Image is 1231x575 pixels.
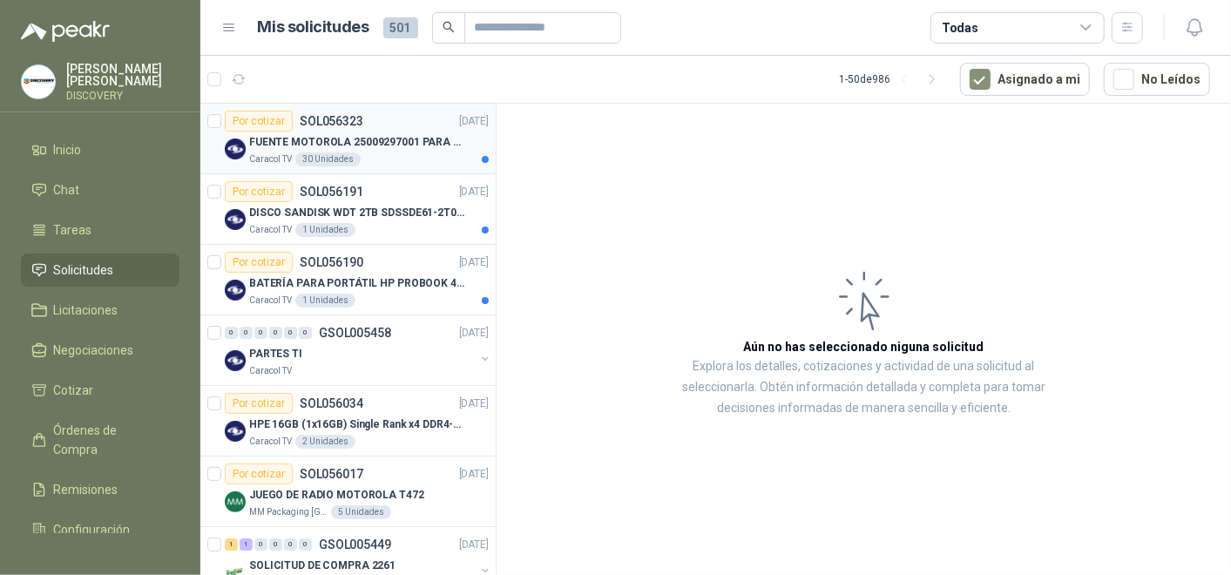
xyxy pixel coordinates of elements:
[21,133,179,166] a: Inicio
[249,346,302,362] p: PARTES TI
[225,252,293,273] div: Por cotizar
[225,181,293,202] div: Por cotizar
[258,15,369,40] h1: Mis solicitudes
[225,393,293,414] div: Por cotizar
[295,435,355,449] div: 2 Unidades
[459,466,489,483] p: [DATE]
[284,327,297,339] div: 0
[225,421,246,442] img: Company Logo
[254,538,267,551] div: 0
[54,341,134,360] span: Negociaciones
[319,327,391,339] p: GSOL005458
[225,209,246,230] img: Company Logo
[284,538,297,551] div: 0
[319,538,391,551] p: GSOL005449
[21,213,179,247] a: Tareas
[200,104,496,174] a: Por cotizarSOL056323[DATE] Company LogoFUENTE MOTOROLA 25009297001 PARA EP450Caracol TV30 Unidades
[249,134,466,151] p: FUENTE MOTOROLA 25009297001 PARA EP450
[225,463,293,484] div: Por cotizar
[249,275,466,292] p: BATERÍA PARA PORTÁTIL HP PROBOOK 430 G8
[300,397,363,409] p: SOL056034
[21,374,179,407] a: Cotizar
[54,381,94,400] span: Cotizar
[66,63,179,87] p: [PERSON_NAME] [PERSON_NAME]
[54,220,92,240] span: Tareas
[21,173,179,206] a: Chat
[54,180,80,200] span: Chat
[225,538,238,551] div: 1
[22,65,55,98] img: Company Logo
[225,350,246,371] img: Company Logo
[200,457,496,527] a: Por cotizarSOL056017[DATE] Company LogoJUEGO DE RADIO MOTOROLA T472MM Packaging [GEOGRAPHIC_DATA]...
[249,223,292,237] p: Caracol TV
[225,327,238,339] div: 0
[21,21,110,42] img: Logo peakr
[54,520,131,539] span: Configuración
[269,327,282,339] div: 0
[295,152,361,166] div: 30 Unidades
[225,280,246,301] img: Company Logo
[225,111,293,132] div: Por cotizar
[225,491,246,512] img: Company Logo
[383,17,418,38] span: 501
[225,139,246,159] img: Company Logo
[54,301,118,320] span: Licitaciones
[54,260,114,280] span: Solicitudes
[300,115,363,127] p: SOL056323
[299,327,312,339] div: 0
[249,558,396,574] p: SOLICITUD DE COMPRA 2261
[21,473,179,506] a: Remisiones
[200,245,496,315] a: Por cotizarSOL056190[DATE] Company LogoBATERÍA PARA PORTÁTIL HP PROBOOK 430 G8Caracol TV1 Unidades
[21,294,179,327] a: Licitaciones
[240,327,253,339] div: 0
[459,113,489,130] p: [DATE]
[443,21,455,33] span: search
[300,256,363,268] p: SOL056190
[299,538,312,551] div: 0
[21,513,179,546] a: Configuración
[249,294,292,308] p: Caracol TV
[300,468,363,480] p: SOL056017
[249,205,466,221] p: DISCO SANDISK WDT 2TB SDSSDE61-2T00-G25 BATERÍA PARA PORTÁTIL HP PROBOOK 430 G8
[200,174,496,245] a: Por cotizarSOL056191[DATE] Company LogoDISCO SANDISK WDT 2TB SDSSDE61-2T00-G25 BATERÍA PARA PORTÁ...
[459,396,489,412] p: [DATE]
[54,421,163,459] span: Órdenes de Compra
[295,294,355,308] div: 1 Unidades
[249,364,292,378] p: Caracol TV
[54,140,82,159] span: Inicio
[249,152,292,166] p: Caracol TV
[300,186,363,198] p: SOL056191
[295,223,355,237] div: 1 Unidades
[249,487,424,504] p: JUEGO DE RADIO MOTOROLA T472
[1104,63,1210,96] button: No Leídos
[225,322,492,378] a: 0 0 0 0 0 0 GSOL005458[DATE] Company LogoPARTES TICaracol TV
[942,18,978,37] div: Todas
[249,505,328,519] p: MM Packaging [GEOGRAPHIC_DATA]
[200,386,496,457] a: Por cotizarSOL056034[DATE] Company LogoHPE 16GB (1x16GB) Single Rank x4 DDR4-2400Caracol TV2 Unid...
[21,254,179,287] a: Solicitudes
[54,480,118,499] span: Remisiones
[254,327,267,339] div: 0
[960,63,1090,96] button: Asignado a mi
[839,65,946,93] div: 1 - 50 de 986
[21,414,179,466] a: Órdenes de Compra
[671,356,1057,419] p: Explora los detalles, cotizaciones y actividad de una solicitud al seleccionarla. Obtén informaci...
[331,505,391,519] div: 5 Unidades
[459,325,489,342] p: [DATE]
[459,254,489,271] p: [DATE]
[249,435,292,449] p: Caracol TV
[240,538,253,551] div: 1
[269,538,282,551] div: 0
[744,337,984,356] h3: Aún no has seleccionado niguna solicitud
[21,334,179,367] a: Negociaciones
[249,416,466,433] p: HPE 16GB (1x16GB) Single Rank x4 DDR4-2400
[66,91,179,101] p: DISCOVERY
[459,537,489,553] p: [DATE]
[459,184,489,200] p: [DATE]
